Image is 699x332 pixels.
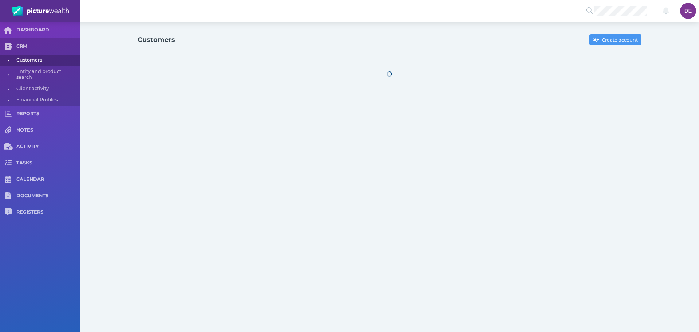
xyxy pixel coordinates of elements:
span: Create account [600,37,641,43]
span: DE [684,8,692,14]
button: Create account [589,34,641,45]
span: Customers [16,55,78,66]
span: DOCUMENTS [16,193,80,199]
span: CALENDAR [16,176,80,183]
span: Client activity [16,83,78,94]
span: DASHBOARD [16,27,80,33]
h1: Customers [138,36,175,44]
div: Darcie Ercegovich [680,3,696,19]
span: Financial Profiles [16,94,78,106]
img: PW [12,6,69,16]
span: NOTES [16,127,80,133]
span: REPORTS [16,111,80,117]
span: REGISTERS [16,209,80,215]
span: Entity and product search [16,66,78,83]
span: CRM [16,43,80,50]
span: TASKS [16,160,80,166]
span: ACTIVITY [16,144,80,150]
